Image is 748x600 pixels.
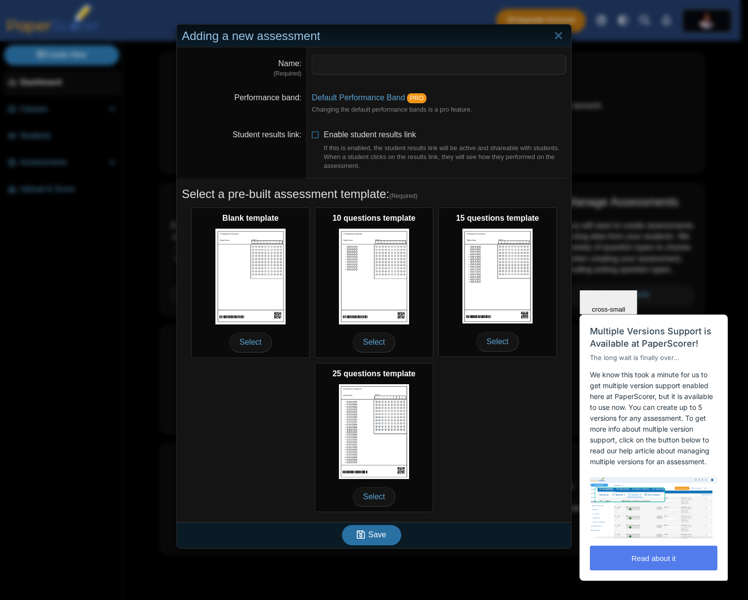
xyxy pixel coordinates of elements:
[407,93,426,103] a: PRO
[312,106,472,113] small: Changing the default performance bands is a pro feature.
[324,130,566,170] span: Enable student results link
[551,28,566,44] a: Close
[342,525,401,545] button: Save
[353,487,395,507] span: Select
[278,59,301,68] label: Name
[215,229,286,324] img: scan_sheet_blank.png
[332,369,416,378] b: 25 questions template
[182,186,566,202] h5: Select a pre-built assessment template:
[462,229,533,323] img: scan_sheet_15_questions.png
[234,93,301,102] label: Performance band
[233,130,302,139] label: Student results link
[353,332,395,352] span: Select
[332,214,416,222] b: 10 questions template
[339,229,409,324] img: scan_sheet_10_questions.png
[324,144,566,171] div: If this is enabled, the student results link will be active and shareable with students. When a s...
[229,332,272,352] span: Select
[456,214,539,222] b: 15 questions template
[182,70,301,78] dfn: (Required)
[368,530,386,539] span: Save
[389,192,417,200] span: (Required)
[222,214,279,222] b: Blank template
[177,25,571,48] div: Adding a new assessment
[575,290,734,586] iframe: Help Scout Beacon - Messages and Notifications
[339,384,409,479] img: scan_sheet_25_questions.png
[476,332,519,352] span: Select
[312,93,405,102] a: Default Performance Band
